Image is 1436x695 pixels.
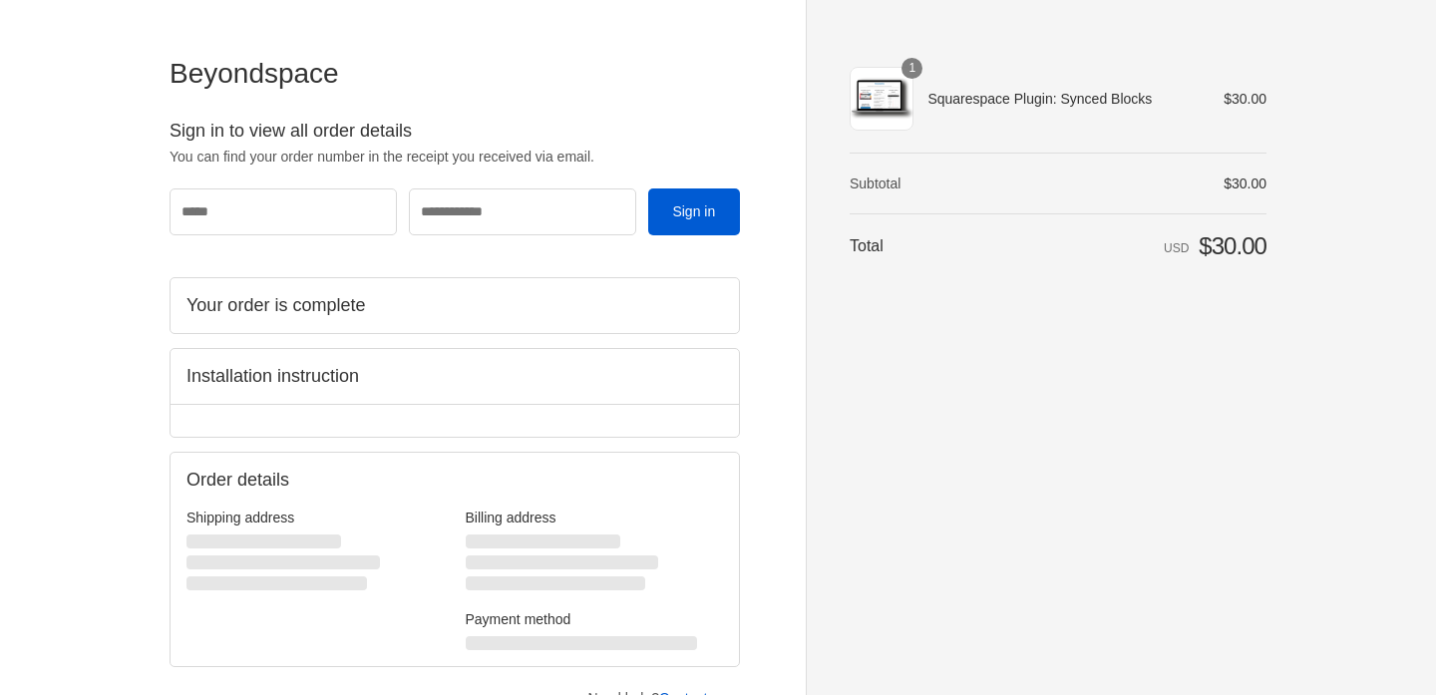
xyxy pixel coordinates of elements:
[170,120,740,143] h2: Sign in to view all order details
[1224,175,1266,191] span: $30.00
[1224,91,1266,107] span: $30.00
[466,610,724,628] h3: Payment method
[901,58,922,79] span: 1
[186,469,455,492] h2: Order details
[466,509,724,526] h3: Billing address
[186,294,723,317] h2: Your order is complete
[186,509,445,526] h3: Shipping address
[850,174,972,192] th: Subtotal
[648,188,740,234] button: Sign in
[170,147,740,168] p: You can find your order number in the receipt you received via email.
[927,90,1196,108] span: Squarespace Plugin: Synced Blocks
[1199,232,1266,259] span: $30.00
[186,365,723,388] h2: Installation instruction
[850,237,884,254] span: Total
[170,58,339,89] span: Beyondspace
[1164,241,1189,255] span: USD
